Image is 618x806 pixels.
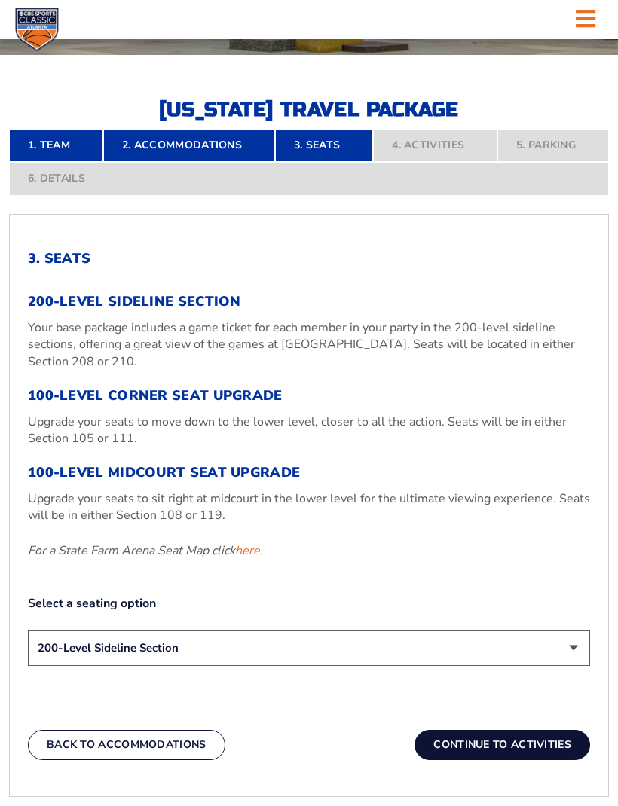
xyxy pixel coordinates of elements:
[28,319,590,370] p: Your base package includes a game ticket for each member in your party in the 200-level sideline ...
[28,465,590,481] h3: 100-Level Midcourt Seat Upgrade
[28,490,590,524] p: Upgrade your seats to sit right at midcourt in the lower level for the ultimate viewing experienc...
[235,542,260,559] a: here
[28,294,590,310] h3: 200-Level Sideline Section
[9,129,103,162] a: 1. Team
[103,129,275,162] a: 2. Accommodations
[143,100,475,120] h2: [US_STATE] Travel Package
[28,595,590,612] label: Select a seating option
[415,730,590,760] button: Continue To Activities
[28,730,225,760] button: Back To Accommodations
[28,388,590,405] h3: 100-Level Corner Seat Upgrade
[28,414,590,447] p: Upgrade your seats to move down to the lower level, closer to all the action. Seats will be in ei...
[28,542,263,559] em: For a State Farm Arena Seat Map click .
[15,8,59,51] img: CBS Sports Classic
[28,251,590,267] h2: 3. Seats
